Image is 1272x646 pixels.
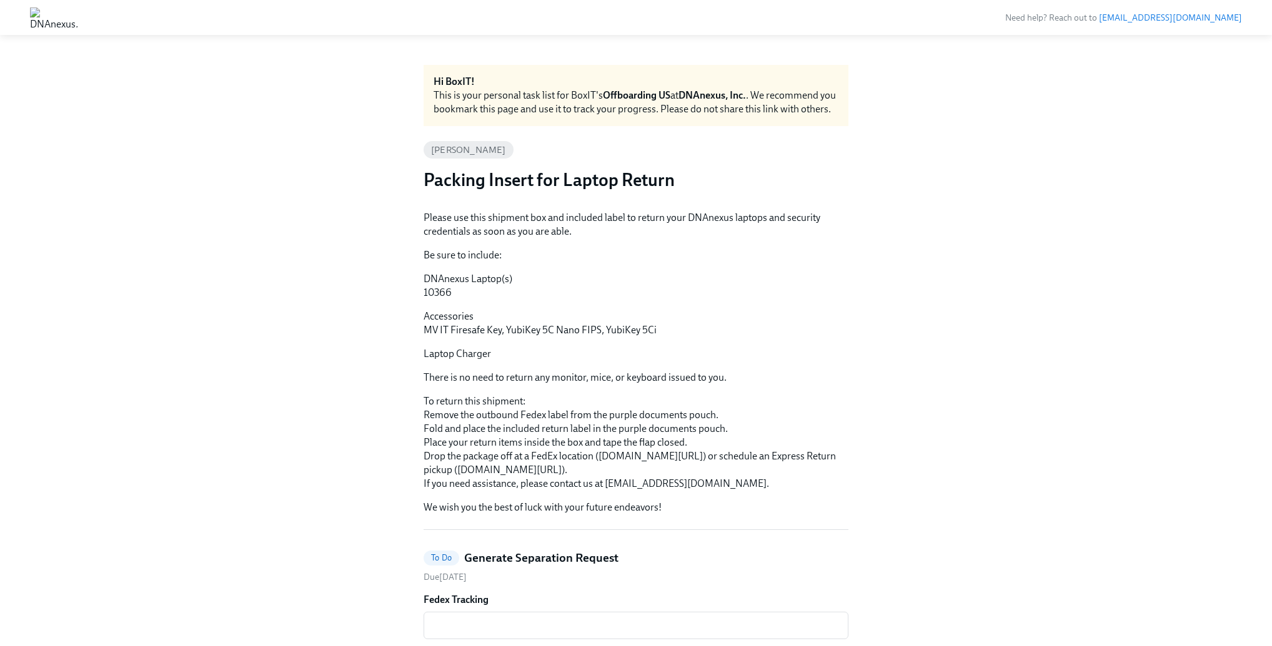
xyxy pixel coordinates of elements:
span: Monday, September 22nd 2025, 9:00 am [424,572,467,582]
a: [EMAIL_ADDRESS][DOMAIN_NAME] [1099,12,1242,23]
p: We wish you the best of luck with your future endeavors! [424,501,848,514]
h3: Packing Insert for Laptop Return [424,169,848,191]
p: DNAnexus Laptop(s) 10366 [424,272,848,300]
label: Fedex Tracking [424,593,848,607]
strong: Hi BoxIT! [434,76,475,87]
p: Accessories MV IT Firesafe Key, YubiKey 5C Nano FIPS, YubiKey 5Ci [424,310,848,337]
span: [PERSON_NAME] [424,145,514,155]
h5: Generate Separation Request [464,550,619,566]
p: Please use this shipment box and included label to return your DNAnexus laptops and security cred... [424,211,848,238]
span: Need help? Reach out to [1005,12,1242,23]
a: To DoGenerate Separation RequestDue[DATE] [424,550,848,583]
strong: DNAnexus, Inc. [678,89,746,101]
strong: Offboarding US [603,89,670,101]
div: This is your personal task list for BoxIT's at . We recommend you bookmark this page and use it t... [434,89,838,116]
span: To Do [424,553,459,562]
p: There is no need to return any monitor, mice, or keyboard issued to you. [424,371,848,384]
p: To return this shipment: Remove the outbound Fedex label from the purple documents pouch. Fold an... [424,394,848,491]
img: DNAnexus, Inc. [30,7,78,27]
p: Be sure to include: [424,248,848,262]
p: Laptop Charger [424,347,848,361]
